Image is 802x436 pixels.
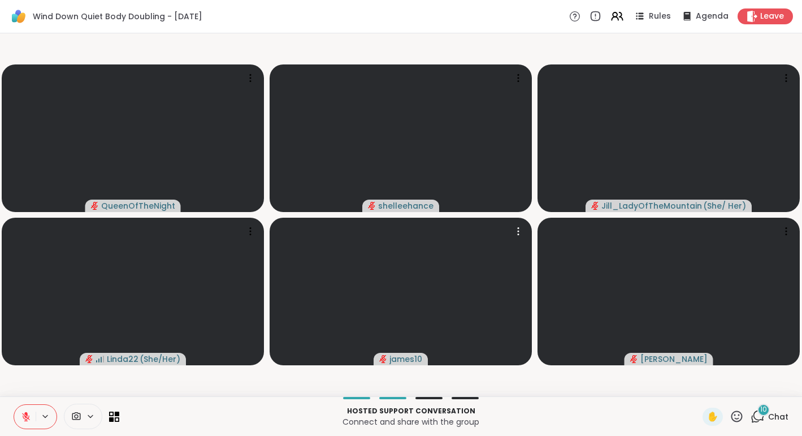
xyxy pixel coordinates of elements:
span: Jill_LadyOfTheMountain [601,200,702,211]
span: audio-muted [591,202,599,210]
span: ( She/Her ) [140,353,180,365]
span: Linda22 [107,353,138,365]
span: james10 [389,353,422,365]
span: 10 [760,405,767,415]
span: audio-muted [379,355,387,363]
span: audio-muted [85,355,93,363]
p: Hosted support conversation [126,406,696,416]
span: Leave [760,11,784,22]
span: audio-muted [630,355,638,363]
span: audio-muted [368,202,376,210]
span: Agenda [696,11,729,22]
span: ( She/ Her ) [703,200,746,211]
span: Chat [768,411,788,422]
span: [PERSON_NAME] [640,353,708,365]
span: shelleehance [378,200,433,211]
span: Wind Down Quiet Body Doubling - [DATE] [33,11,202,22]
span: audio-muted [91,202,99,210]
span: QueenOfTheNight [101,200,175,211]
img: ShareWell Logomark [9,7,28,26]
span: ✋ [707,410,718,424]
p: Connect and share with the group [126,416,696,428]
span: Rules [649,11,671,22]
